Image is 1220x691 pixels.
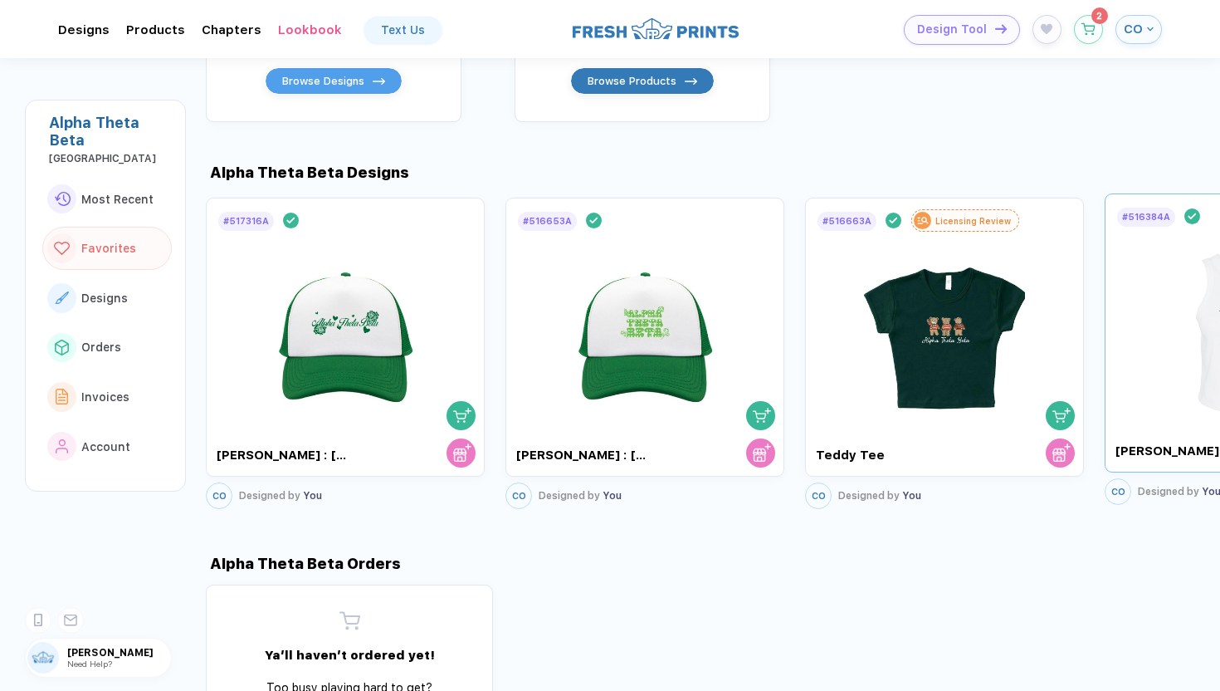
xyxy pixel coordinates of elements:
[805,194,1084,513] div: #516663ALicensing Reviewshopping cartstore cart Teddy TeeCODesigned by You
[42,326,172,370] button: link to iconOrders
[278,22,342,37] div: Lookbook
[126,22,185,37] div: ProductsToggle dropdown menu
[447,401,476,430] button: shopping cart
[239,490,322,502] div: You
[453,406,471,424] img: shopping cart
[588,74,676,88] span: Browse Products
[570,67,714,95] button: Browse Productsicon
[239,490,300,502] span: Designed by
[223,216,269,227] div: # 517316A
[1138,486,1199,497] span: Designed by
[42,277,172,320] button: link to iconDesigns
[552,233,739,428] img: 44069415-7784-4d93-a745-3f1f25863c12_nt_front_1757456588822.jpg
[81,390,129,404] span: Invoices
[573,16,739,42] img: logo
[505,194,784,513] div: #516653Ashopping cartstore cart [PERSON_NAME] : [GEOGRAPHIC_DATA]CODesigned by You
[206,483,232,509] button: CO
[453,444,471,462] img: store cart
[217,448,355,463] div: [PERSON_NAME] : [GEOGRAPHIC_DATA]
[746,401,775,430] button: shopping cart
[995,24,1007,33] img: icon
[67,659,112,669] span: Need Help?
[58,22,110,37] div: DesignsToggle dropdown menu
[81,440,130,453] span: Account
[1122,212,1170,223] div: # 516384A
[539,490,600,502] span: Designed by
[212,491,227,502] span: CO
[42,375,172,419] button: link to iconInvoices
[81,341,121,354] span: Orders
[838,490,900,502] span: Designed by
[812,491,826,502] span: CO
[1124,22,1143,37] span: CO
[54,192,71,206] img: link to icon
[54,242,70,256] img: link to icon
[935,216,1011,226] div: Licensing Review
[904,15,1020,45] button: Design Toolicon
[265,67,402,95] button: Browse Designsicon
[206,555,401,572] div: Alpha Theta Beta Orders
[42,425,172,468] button: link to iconAccount
[1105,478,1131,505] button: CO
[206,164,409,181] div: Alpha Theta Beta Designs
[42,178,172,221] button: link to iconMost Recent
[27,642,59,674] img: user profile
[685,78,696,85] img: icon
[364,17,442,43] a: Text Us
[1096,11,1102,21] span: 2
[81,292,128,305] span: Designs
[49,114,172,149] div: Alpha Theta Beta
[539,490,622,502] div: You
[202,22,261,37] div: ChaptersToggle dropdown menu chapters
[505,483,532,509] button: CO
[67,647,171,659] span: [PERSON_NAME]
[42,227,172,270] button: link to iconFavorites
[381,23,425,37] div: Text Us
[816,448,954,463] div: Teddy Tee
[49,153,172,164] div: Hofstra University
[282,74,364,88] span: Browse Designs
[1111,487,1125,497] span: CO
[512,491,526,502] span: CO
[523,216,572,227] div: # 516653A
[1046,401,1075,430] button: shopping cart
[753,406,771,424] img: shopping cart
[447,439,476,468] button: store cart
[1115,15,1162,44] button: CO
[55,340,69,355] img: link to icon
[56,439,69,454] img: link to icon
[805,483,832,509] button: CO
[917,22,987,37] span: Design Tool
[852,233,1038,428] img: 4814e5e6-6a59-4d9e-a992-0ee6061893e3_nt_front_1757382743782.jpg
[1046,439,1075,468] button: store cart
[56,389,69,404] img: link to icon
[753,444,771,462] img: store cart
[206,194,485,513] div: #517316Ashopping cartstore cart [PERSON_NAME] : [GEOGRAPHIC_DATA]CODesigned by You
[81,193,154,206] span: Most Recent
[822,216,871,227] div: # 516663A
[373,78,384,85] img: icon
[746,439,775,468] button: store cart
[252,233,439,428] img: 7bfd66ea-2519-4ea0-bdc6-2d69148ae85e_nt_front_1757570220436.jpg
[81,242,136,255] span: Favorites
[1052,406,1071,424] img: shopping cart
[838,490,921,502] div: You
[278,22,342,37] div: LookbookToggle dropdown menu chapters
[516,448,655,463] div: [PERSON_NAME] : [GEOGRAPHIC_DATA]
[250,648,449,663] div: Ya’ll haven’t ordered yet!
[1052,444,1071,462] img: store cart
[55,292,69,304] img: link to icon
[1091,7,1108,24] sup: 2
